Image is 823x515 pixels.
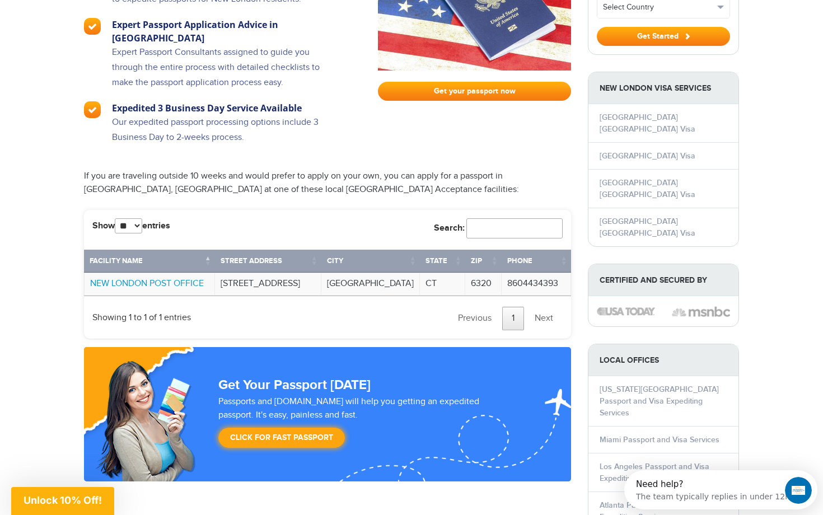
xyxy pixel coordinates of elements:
a: Previous [448,307,501,330]
select: Showentries [115,218,142,233]
th: Facility Name: activate to sort column descending [84,250,215,273]
a: 1 [502,307,524,330]
button: Get Started [597,27,730,46]
iframe: Intercom live chat discovery launcher [624,470,817,509]
a: Los Angeles Passport and Visa Expediting Services [600,462,709,483]
strong: Get Your Passport [DATE] [218,377,371,393]
a: Miami Passport and Visa Services [600,435,719,444]
th: Street Address: activate to sort column ascending [215,250,321,273]
img: image description [672,305,730,319]
a: Next [525,307,563,330]
strong: LOCAL OFFICES [588,344,738,376]
th: State: activate to sort column ascending [420,250,466,273]
p: Our expedited passport processing options include 3 Business Day to 2-weeks process. [112,115,342,156]
td: 8604434393 [502,273,571,296]
a: [GEOGRAPHIC_DATA] Visa [600,151,695,161]
a: Click for Fast Passport [218,428,345,448]
div: Unlock 10% Off! [11,487,114,515]
td: 6320 [465,273,502,296]
a: [US_STATE][GEOGRAPHIC_DATA] Passport and Visa Expediting Services [600,385,719,418]
div: The team typically replies in under 12h [12,18,166,30]
a: NEW LONDON POST OFFICE [90,278,204,289]
td: CT [420,273,466,296]
a: [GEOGRAPHIC_DATA] [GEOGRAPHIC_DATA] Visa [600,113,695,134]
div: Showing 1 to 1 of 1 entries [92,305,191,325]
div: Need help? [12,10,166,18]
a: [GEOGRAPHIC_DATA] [GEOGRAPHIC_DATA] Visa [600,178,695,199]
span: Select Country [603,2,714,13]
td: [GEOGRAPHIC_DATA] [321,273,420,296]
a: [GEOGRAPHIC_DATA] [GEOGRAPHIC_DATA] Visa [600,217,695,238]
p: Expert Passport Consultants assigned to guide you through the entire process with detailed checkl... [112,45,342,101]
img: image description [597,307,655,315]
div: Passports and [DOMAIN_NAME] will help you getting an expedited passport. It's easy, painless and ... [214,395,520,453]
th: Zip: activate to sort column ascending [465,250,502,273]
th: City: activate to sort column ascending [321,250,420,273]
strong: New London Visa Services [588,72,738,104]
div: Open Intercom Messenger [4,4,199,35]
a: Get your passport now [378,82,571,101]
iframe: Intercom live chat [785,477,812,504]
strong: Certified and Secured by [588,264,738,296]
th: Phone: activate to sort column ascending [502,250,571,273]
input: Search: [466,218,563,238]
h3: Expedited 3 Business Day Service Available [112,101,342,115]
label: Show entries [92,218,170,233]
p: If you are traveling outside 10 weeks and would prefer to apply on your own, you can apply for a ... [84,170,571,196]
td: [STREET_ADDRESS] [215,273,321,296]
h3: Expert Passport Application Advice in [GEOGRAPHIC_DATA] [112,18,342,45]
span: Unlock 10% Off! [24,494,102,506]
label: Search: [434,218,563,238]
